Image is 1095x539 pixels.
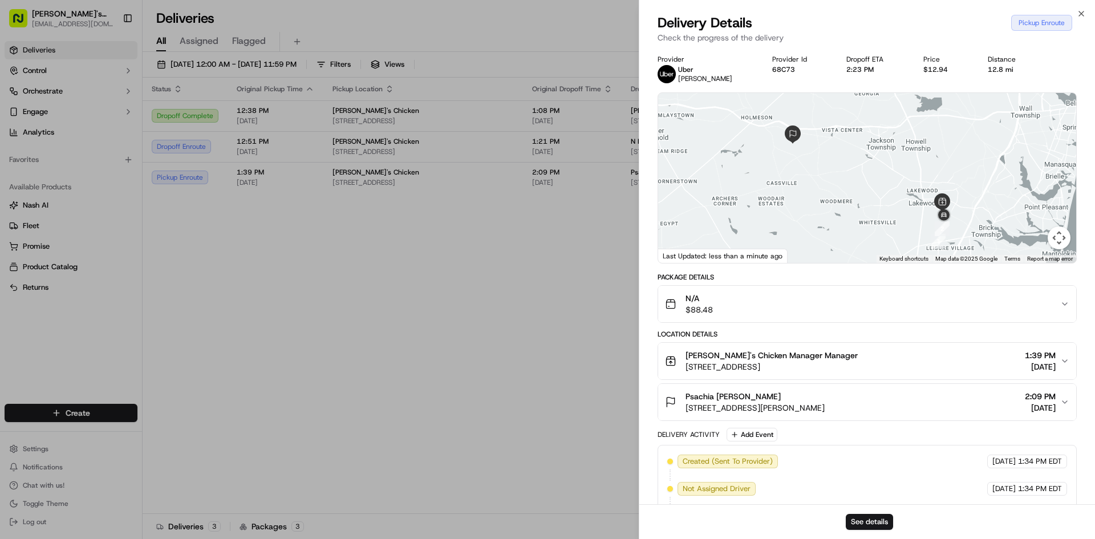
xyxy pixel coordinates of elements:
span: Pylon [113,193,138,202]
a: Open this area in Google Maps (opens a new window) [661,248,699,263]
span: 1:39 PM [1025,350,1056,361]
span: $88.48 [686,304,713,315]
span: Psachia [PERSON_NAME] [686,391,781,402]
span: [DATE] [992,456,1016,467]
img: uber-new-logo.jpeg [658,65,676,83]
span: [DATE] [1025,361,1056,372]
div: Last Updated: less than a minute ago [658,249,788,263]
div: Start new chat [39,109,187,120]
span: 2:09 PM [1025,391,1056,402]
div: Delivery Activity [658,430,720,439]
span: Knowledge Base [23,165,87,177]
div: 💻 [96,167,106,176]
span: [STREET_ADDRESS] [686,361,858,372]
span: [PERSON_NAME]'s Chicken Manager Manager [686,350,858,361]
p: Check the progress of the delivery [658,32,1077,43]
input: Got a question? Start typing here... [30,74,205,86]
img: Nash [11,11,34,34]
div: Price [923,55,970,64]
span: [DATE] [1025,402,1056,414]
span: Delivery Details [658,14,752,32]
div: Distance [988,55,1037,64]
button: N/A$88.48 [658,286,1076,322]
span: [DATE] [992,484,1016,494]
div: Provider Id [772,55,829,64]
span: Map data ©2025 Google [935,256,997,262]
a: 📗Knowledge Base [7,161,92,181]
button: Map camera controls [1048,226,1070,249]
button: Start new chat [194,112,208,126]
span: API Documentation [108,165,183,177]
span: N/A [686,293,713,304]
p: Welcome 👋 [11,46,208,64]
div: 12.8 mi [988,65,1037,74]
a: 💻API Documentation [92,161,188,181]
span: 1:34 PM EDT [1018,456,1062,467]
div: $12.94 [923,65,970,74]
a: Report a map error [1027,256,1073,262]
button: Keyboard shortcuts [879,255,928,263]
div: 1 [931,234,946,249]
button: Psachia [PERSON_NAME][STREET_ADDRESS][PERSON_NAME]2:09 PM[DATE] [658,384,1076,420]
span: Not Assigned Driver [683,484,751,494]
span: [PERSON_NAME] [678,74,732,83]
span: [STREET_ADDRESS][PERSON_NAME] [686,402,825,414]
div: Dropoff ETA [846,55,905,64]
img: 1736555255976-a54dd68f-1ca7-489b-9aae-adbdc363a1c4 [11,109,32,129]
p: Uber [678,65,732,74]
span: Created (Sent To Provider) [683,456,773,467]
div: Package Details [658,273,1077,282]
div: Provider [658,55,754,64]
div: 2:23 PM [846,65,905,74]
div: 📗 [11,167,21,176]
button: [PERSON_NAME]'s Chicken Manager Manager[STREET_ADDRESS]1:39 PM[DATE] [658,343,1076,379]
button: Add Event [727,428,777,441]
span: 1:34 PM EDT [1018,484,1062,494]
a: Powered byPylon [80,193,138,202]
button: See details [846,514,893,530]
button: 68C73 [772,65,795,74]
div: We're available if you need us! [39,120,144,129]
div: Location Details [658,330,1077,339]
a: Terms (opens in new tab) [1004,256,1020,262]
img: Google [661,248,699,263]
div: 2 [935,221,950,236]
